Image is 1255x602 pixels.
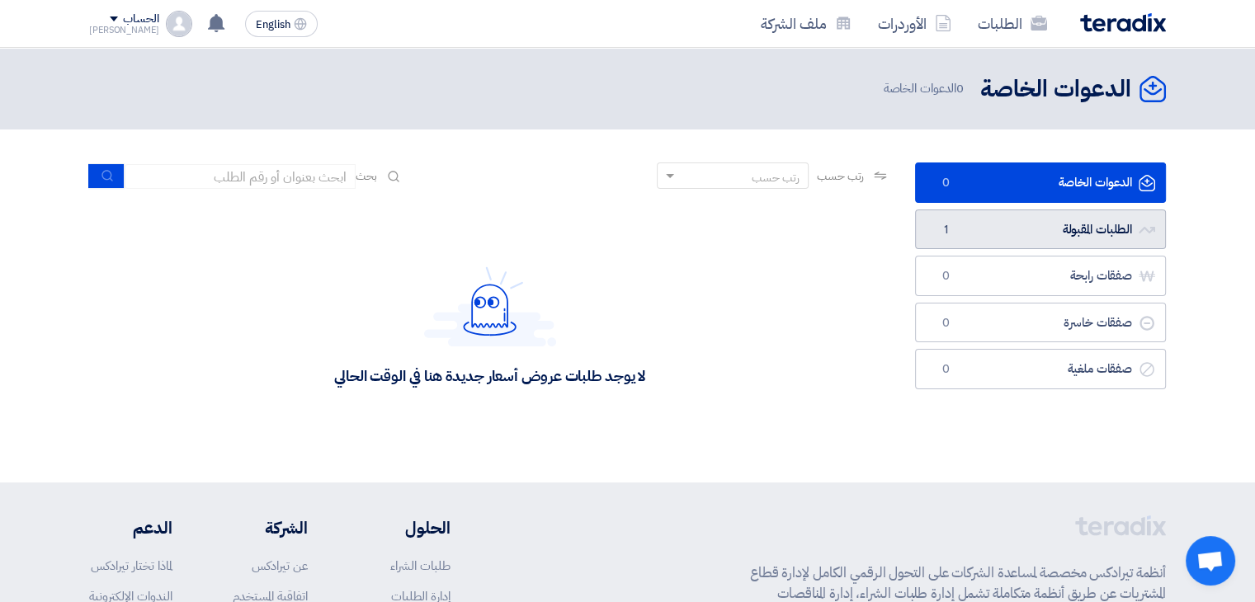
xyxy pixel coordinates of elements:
span: English [256,19,290,31]
a: صفقات خاسرة0 [915,303,1166,343]
span: رتب حسب [817,167,864,185]
div: الحساب [123,12,158,26]
a: طلبات الشراء [390,557,451,575]
a: صفقات رابحة0 [915,256,1166,296]
span: 0 [936,268,955,285]
img: Hello [424,266,556,346]
span: بحث [356,167,377,185]
div: [PERSON_NAME] [89,26,159,35]
a: Open chat [1186,536,1235,586]
a: الأوردرات [865,4,965,43]
a: الطلبات [965,4,1060,43]
h2: الدعوات الخاصة [980,73,1131,106]
a: لماذا تختار تيرادكس [91,557,172,575]
span: 0 [936,361,955,378]
span: 1 [936,222,955,238]
span: الدعوات الخاصة [883,79,967,98]
a: صفقات ملغية0 [915,349,1166,389]
li: الدعم [89,515,172,540]
a: الدعوات الخاصة0 [915,162,1166,203]
li: الحلول [357,515,451,540]
input: ابحث بعنوان أو رقم الطلب [125,164,356,189]
li: الشركة [222,515,308,540]
button: English [245,11,318,37]
a: ملف الشركة [748,4,865,43]
div: لا يوجد طلبات عروض أسعار جديدة هنا في الوقت الحالي [334,366,645,385]
img: profile_test.png [166,11,192,37]
a: عن تيرادكس [252,557,308,575]
span: 0 [936,315,955,332]
div: رتب حسب [752,169,800,186]
img: Teradix logo [1080,13,1166,32]
a: الطلبات المقبولة1 [915,209,1166,250]
span: 0 [956,79,964,97]
span: 0 [936,175,955,191]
